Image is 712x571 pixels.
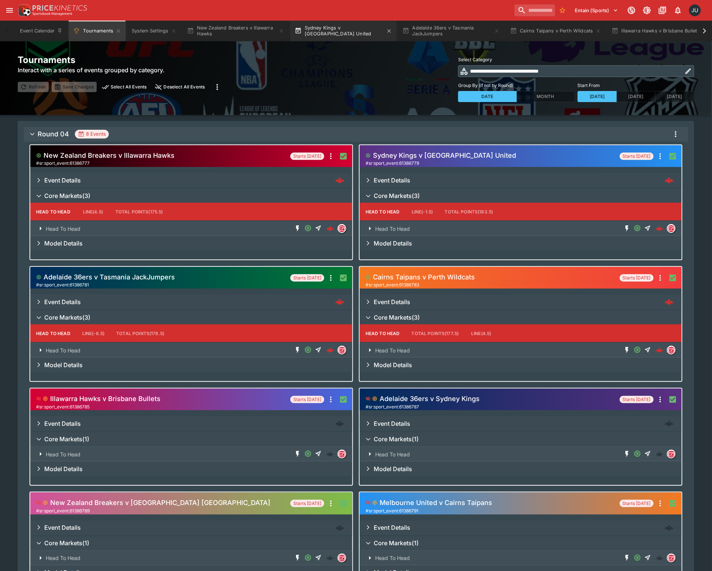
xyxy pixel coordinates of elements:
[324,150,338,163] button: more
[30,447,352,462] button: Expand
[360,358,682,372] button: Expand
[30,343,352,358] button: Expand
[665,297,674,306] img: logo-cerberus--red.svg
[30,295,352,309] button: Expand
[465,324,498,342] button: Line(4.5)
[373,151,516,160] h5: Sydney Kings v [GEOGRAPHIC_DATA] United
[38,130,69,138] h5: Round 04
[640,4,654,17] button: Toggle light/dark mode
[30,416,352,431] button: Expand
[643,450,652,459] span: Straight
[338,346,346,355] div: sportsradar
[36,153,41,158] svg: Open
[458,91,517,102] button: Date
[44,540,89,547] h6: Core Markets ( 1 )
[50,394,160,403] h5: Illawarra Hawks v Brisbane Bullets
[69,21,126,41] button: Tournaments
[338,555,346,562] img: sportsradar
[515,4,555,16] input: search
[44,524,81,532] h6: Event Details
[557,4,568,16] button: No Bookmarks
[30,462,352,476] button: Expand
[338,225,346,232] img: sportsradar
[326,225,334,232] div: 899f5b8e-1018-4af1-a491-181d9af39bdc
[338,224,346,233] div: sportsradar
[374,540,419,547] h6: Core Markets ( 1 )
[360,343,682,358] button: Expand
[654,393,667,406] button: more
[36,507,90,515] span: # sr:sport_event:61386789
[333,295,346,309] a: 067f5467-d48f-4294-817a-b84f6026beb1
[44,314,90,321] h6: Core Markets ( 3 )
[290,274,324,282] span: Starts [DATE]
[360,236,682,251] button: Expand
[314,346,323,355] span: Straight
[30,551,352,565] button: Expand
[439,203,499,220] button: Total Points(183.5)
[335,176,344,185] div: a845c3a4-a9cf-4663-ad11-ae55be0693a2
[290,21,397,41] button: Sydney Kings v [GEOGRAPHIC_DATA] United
[458,80,575,91] label: Group By (if not by Round)
[43,500,48,505] svg: Suspended
[620,153,654,160] span: Starts [DATE]
[76,324,111,342] button: Line(-6.5)
[30,173,352,188] button: Expand
[324,497,338,510] button: more
[372,396,377,401] svg: Suspended
[643,346,652,355] span: Straight
[620,396,654,403] span: Starts [DATE]
[183,21,289,41] button: New Zealand Breakers v Illawarra Hawks
[44,177,81,184] h6: Event Details
[36,160,90,167] span: # sr:sport_event:61386777
[314,554,323,563] span: Straight
[374,361,412,369] h6: Model Details
[578,80,694,91] label: Start From
[18,54,224,66] h2: Tournaments
[152,82,208,92] button: close
[44,420,81,428] h6: Event Details
[623,225,632,232] svg: SGM
[24,127,688,142] button: Round 048 Eventsmore
[324,271,338,285] button: more
[44,298,81,306] h6: Event Details
[643,224,652,233] span: Straight
[44,151,174,160] h5: New Zealand Breakers v Illawarra Hawks
[293,450,302,458] svg: SGM
[360,462,682,476] button: Expand
[663,295,676,309] a: fb2028c2-b328-4fd9-84b7-af3afea6805a
[36,281,89,289] span: # sr:sport_event:61386781
[324,344,336,356] a: 3cde6895-02f2-4038-b48b-ee526755666b
[36,275,41,280] svg: Open
[633,554,642,561] svg: Open
[338,347,346,354] img: sportsradar
[373,273,475,281] h5: Cairns Taipans v Perth Wildcats
[623,347,632,354] svg: SGM
[667,450,676,459] div: sportsradar
[633,450,642,459] span: [missing translation: 'screens.event.pricing.market.type.BettingOpen']
[374,177,410,184] h6: Event Details
[127,21,181,41] button: System Settings
[654,344,666,356] a: 02b2056c-fceb-4354-8f7b-cfd09d9a69d7
[633,346,642,355] span: [missing translation: 'screens.event.pricing.market.type.BettingOpen']
[30,203,76,220] button: Head To Head
[110,203,169,220] button: Total Points(175.5)
[290,396,324,403] span: Starts [DATE]
[324,393,338,406] button: more
[78,130,106,138] div: 8 Events
[30,358,352,372] button: Expand
[374,240,412,247] h6: Model Details
[374,465,412,473] h6: Model Details
[338,451,346,458] img: sportsradar
[326,347,334,354] div: 3cde6895-02f2-4038-b48b-ee526755666b
[516,91,575,102] button: Month
[375,225,410,233] p: Head To Head
[620,274,654,282] span: Starts [DATE]
[375,347,410,354] p: Head To Head
[667,346,676,355] div: sportsradar
[360,551,682,565] button: Expand
[30,221,352,236] button: Expand
[633,224,642,233] span: [missing translation: 'screens.event.pricing.market.type.BettingOpen']
[654,223,666,234] a: 1f707294-423f-4231-b9b5-15d69e59c018
[372,500,377,505] svg: Suspended
[374,314,420,321] h6: Core Markets ( 3 )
